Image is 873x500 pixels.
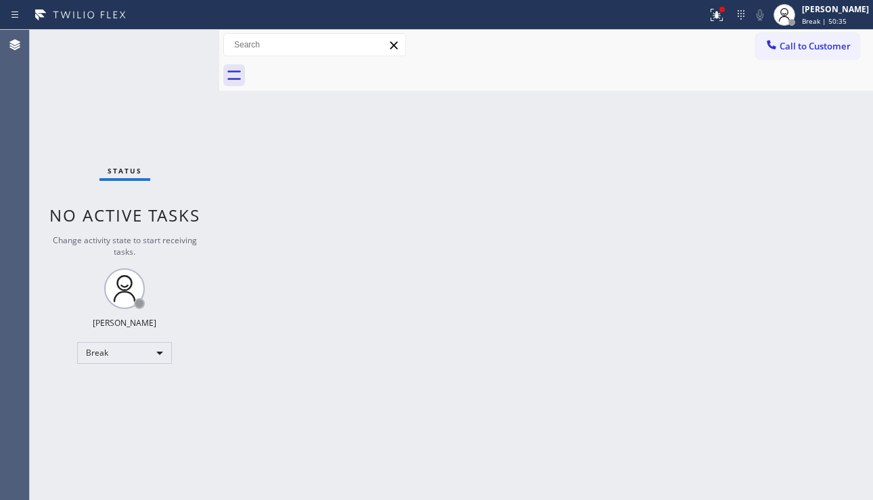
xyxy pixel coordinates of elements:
span: Break | 50:35 [802,16,847,26]
input: Search [224,34,405,56]
span: No active tasks [49,204,200,226]
span: Call to Customer [780,40,851,52]
div: [PERSON_NAME] [802,3,869,15]
span: Status [108,166,142,175]
div: Break [77,342,172,364]
button: Mute [751,5,769,24]
span: Change activity state to start receiving tasks. [53,234,197,257]
button: Call to Customer [756,33,859,59]
div: [PERSON_NAME] [93,317,156,329]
